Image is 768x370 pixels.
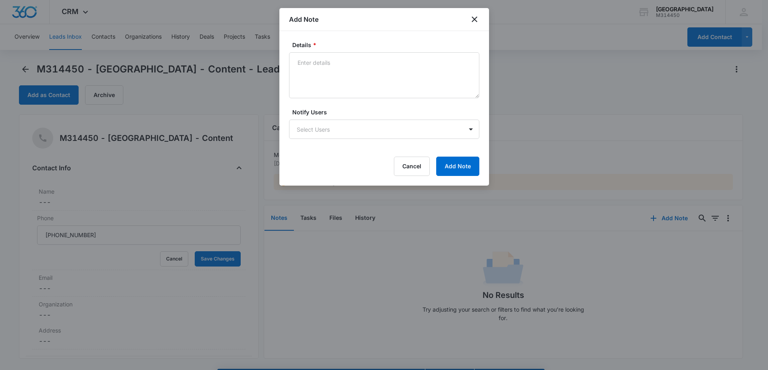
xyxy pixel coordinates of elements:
[292,108,483,116] label: Notify Users
[470,14,479,24] button: close
[289,14,318,24] h1: Add Note
[292,41,483,49] label: Details
[436,157,479,176] button: Add Note
[394,157,430,176] button: Cancel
